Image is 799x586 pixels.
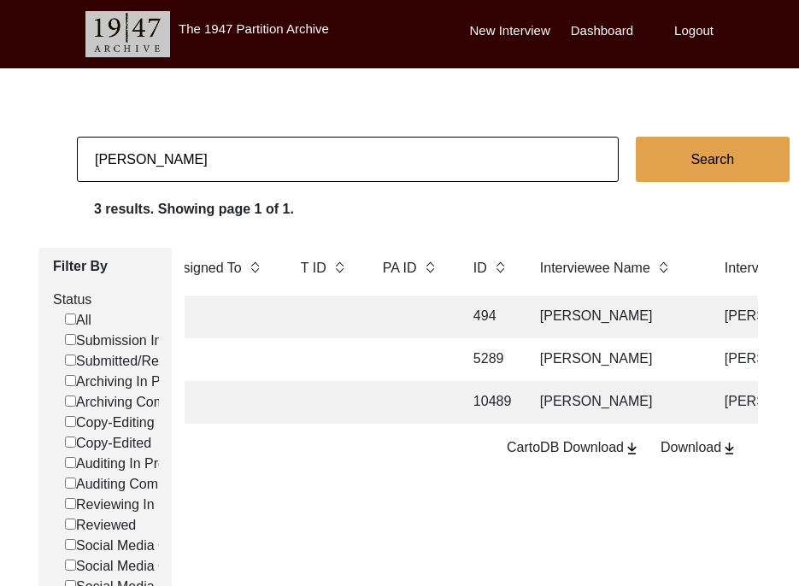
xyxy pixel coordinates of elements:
label: Auditing In Progress [65,454,199,474]
label: 3 results. Showing page 1 of 1. [94,199,294,220]
td: [PERSON_NAME] [530,338,701,381]
label: Logout [674,21,714,41]
img: sort-button.png [333,258,345,277]
label: Social Media Curated [65,556,207,577]
input: Social Media Curated [65,560,76,571]
div: Download [661,437,737,458]
img: sort-button.png [657,258,669,277]
input: Copy-Edited [65,437,76,448]
div: CartoDB Download [507,437,640,458]
img: download-button.png [624,441,640,456]
label: T ID [301,258,326,278]
input: Social Media Curation In Progress [65,539,76,550]
label: Filter By [53,256,159,277]
input: Auditing In Progress [65,457,76,468]
label: Assigned To [167,258,242,278]
label: Reviewing In Progress [65,495,213,515]
label: Copy-Editing In Progress [65,413,228,433]
input: Reviewed [65,519,76,530]
td: 494 [463,296,516,338]
button: Search [636,137,790,182]
img: sort-button.png [494,258,506,277]
input: Copy-Editing In Progress [65,416,76,427]
img: download-button.png [721,441,737,456]
input: Submission In Progress [65,334,76,345]
label: Reviewed [65,515,136,536]
input: Reviewing In Progress [65,498,76,509]
label: Auditing Completed [65,474,196,495]
input: Auditing Completed [65,478,76,489]
label: New Interview [470,21,550,41]
label: Interviewee Name [540,258,650,278]
input: All [65,314,76,325]
input: Archiving Completed [65,396,76,407]
label: Archiving In Progress [65,372,206,392]
td: 5289 [463,338,516,381]
label: Submitted/Received [65,351,198,372]
label: Status [53,290,159,310]
td: [PERSON_NAME] [530,381,701,424]
label: Social Media Curation In Progress [65,536,284,556]
img: header-logo.png [85,11,170,57]
label: Dashboard [571,21,633,41]
label: PA ID [383,258,417,278]
label: Submission In Progress [65,331,220,351]
label: ID [473,258,487,278]
label: All [65,310,91,331]
td: 10489 [463,381,516,424]
label: Interviewer [725,258,791,278]
td: [PERSON_NAME] [530,296,701,338]
input: Submitted/Received [65,355,76,366]
label: The 1947 Partition Archive [179,21,329,36]
img: sort-button.png [424,258,436,277]
label: Archiving Completed [65,392,203,413]
input: Search... [77,137,619,182]
label: Copy-Edited [65,433,151,454]
img: sort-button.png [249,258,261,277]
input: Archiving In Progress [65,375,76,386]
